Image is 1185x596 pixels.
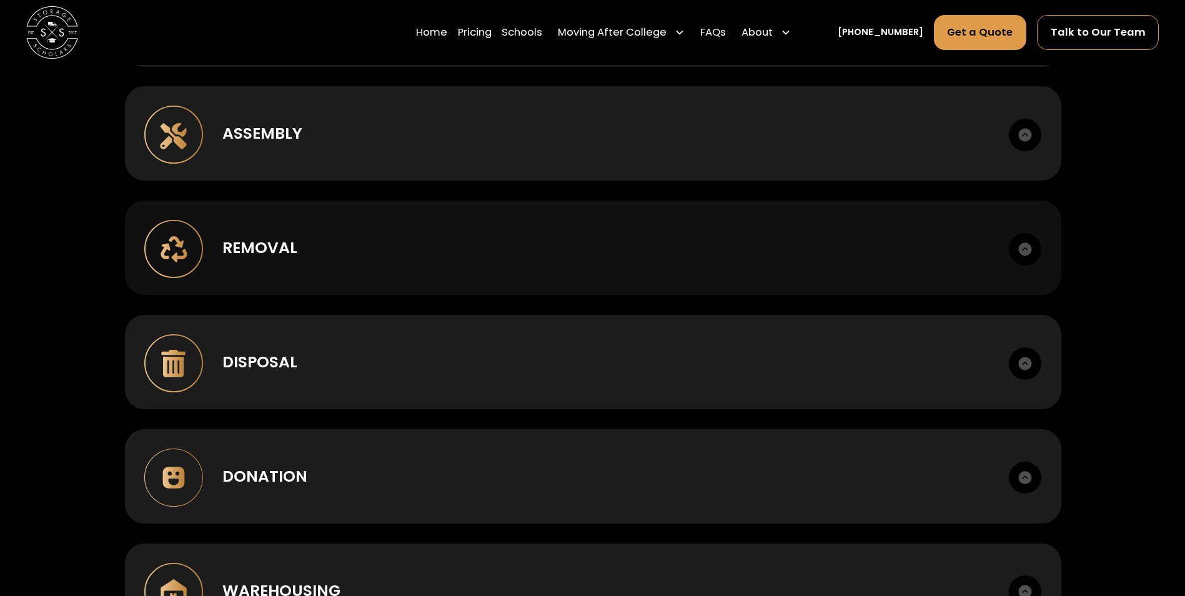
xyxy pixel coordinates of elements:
[458,14,492,51] a: Pricing
[222,122,302,145] div: Assembly
[416,14,447,51] a: Home
[26,6,78,58] img: Storage Scholars main logo
[736,14,796,51] div: About
[700,14,726,51] a: FAQs
[741,25,773,41] div: About
[1037,15,1159,50] a: Talk to Our Team
[934,15,1027,50] a: Get a Quote
[222,236,297,259] div: Removal
[222,350,297,374] div: Disposal
[838,26,923,39] a: [PHONE_NUMBER]
[222,465,307,488] div: Donation
[553,14,690,51] div: Moving After College
[558,25,667,41] div: Moving After College
[502,14,542,51] a: Schools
